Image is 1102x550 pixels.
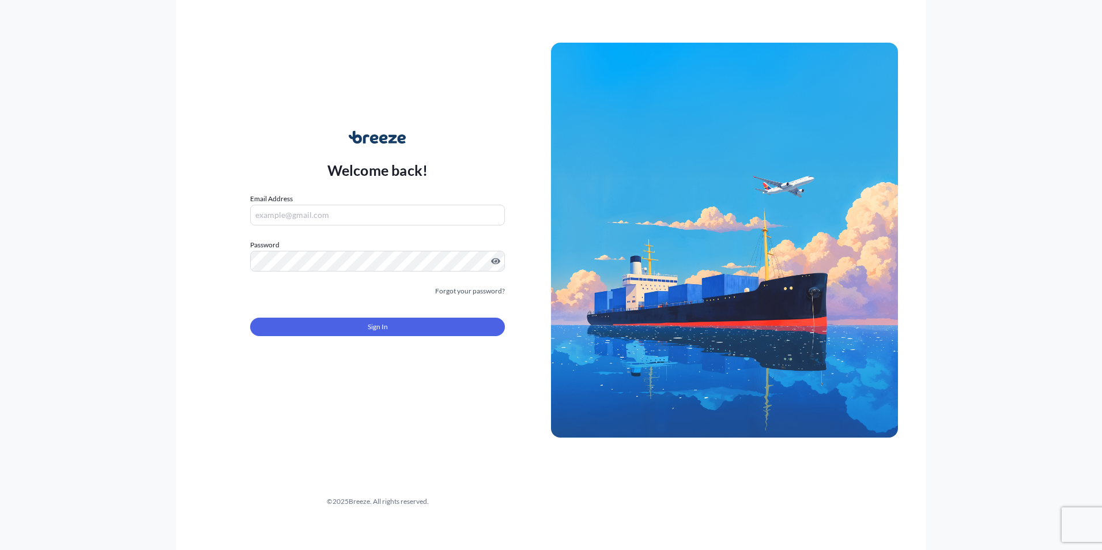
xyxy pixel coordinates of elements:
span: Sign In [368,321,388,333]
img: Ship illustration [551,43,898,437]
label: Email Address [250,193,293,205]
button: Show password [491,257,500,266]
label: Password [250,239,505,251]
a: Forgot your password? [435,285,505,297]
button: Sign In [250,318,505,336]
input: example@gmail.com [250,205,505,225]
p: Welcome back! [327,161,428,179]
div: © 2025 Breeze. All rights reserved. [204,496,551,507]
